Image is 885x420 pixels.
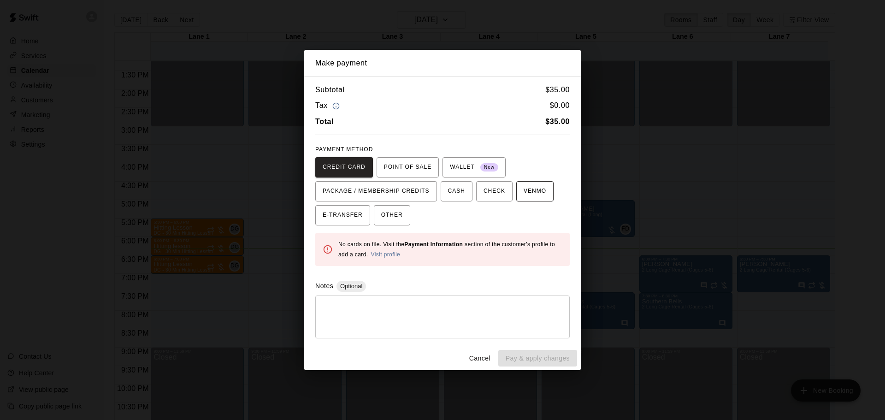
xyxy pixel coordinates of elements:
span: PACKAGE / MEMBERSHIP CREDITS [323,184,430,199]
span: CASH [448,184,465,199]
span: VENMO [524,184,546,199]
b: Payment Information [404,241,463,248]
h6: Subtotal [315,84,345,96]
button: OTHER [374,205,410,225]
button: CASH [441,181,472,201]
button: Cancel [465,350,495,367]
span: New [480,161,498,174]
button: WALLET New [442,157,506,177]
h6: $ 35.00 [545,84,570,96]
button: E-TRANSFER [315,205,370,225]
button: CREDIT CARD [315,157,373,177]
span: PAYMENT METHOD [315,146,373,153]
h2: Make payment [304,50,581,77]
span: Optional [336,283,366,290]
h6: Tax [315,100,342,112]
button: PACKAGE / MEMBERSHIP CREDITS [315,181,437,201]
button: CHECK [476,181,513,201]
a: Visit profile [371,251,400,258]
span: E-TRANSFER [323,208,363,223]
h6: $ 0.00 [550,100,570,112]
span: CHECK [484,184,505,199]
span: CREDIT CARD [323,160,366,175]
span: No cards on file. Visit the section of the customer's profile to add a card. [338,241,555,258]
span: OTHER [381,208,403,223]
b: $ 35.00 [545,118,570,125]
span: POINT OF SALE [384,160,431,175]
button: VENMO [516,181,554,201]
button: POINT OF SALE [377,157,439,177]
b: Total [315,118,334,125]
label: Notes [315,282,333,290]
span: WALLET [450,160,498,175]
